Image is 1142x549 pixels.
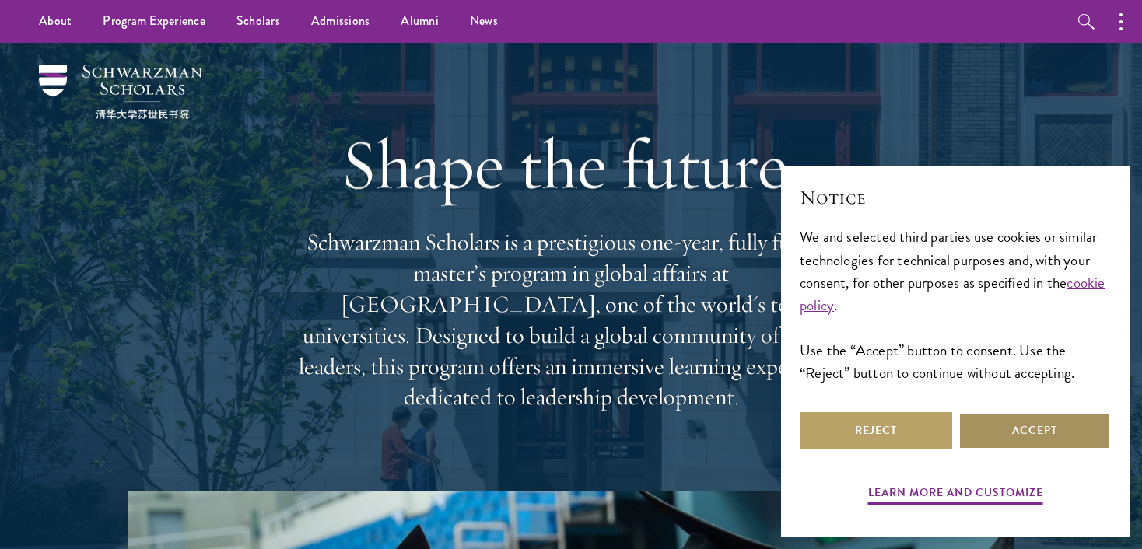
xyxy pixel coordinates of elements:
button: Learn more and customize [868,483,1043,507]
h1: Shape the future. [291,121,851,208]
a: cookie policy [800,271,1105,316]
p: Schwarzman Scholars is a prestigious one-year, fully funded master’s program in global affairs at... [291,227,851,413]
div: We and selected third parties use cookies or similar technologies for technical purposes and, wit... [800,226,1111,383]
button: Reject [800,412,952,449]
button: Accept [958,412,1111,449]
img: Schwarzman Scholars [39,65,202,119]
h2: Notice [800,184,1111,211]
